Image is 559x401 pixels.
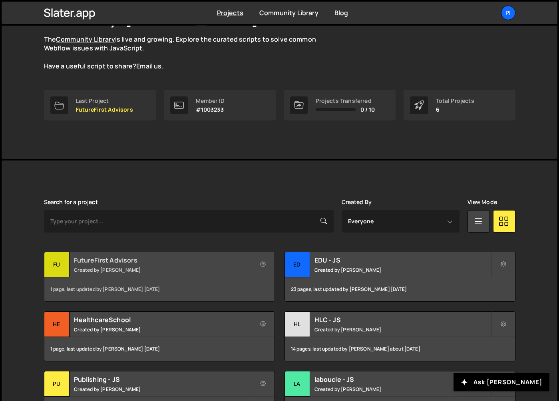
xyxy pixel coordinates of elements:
[314,267,491,273] small: Created by [PERSON_NAME]
[74,256,251,265] h2: FutureFirst Advisors
[74,375,251,384] h2: Publishing - JS
[44,210,334,233] input: Type your project...
[74,267,251,273] small: Created by [PERSON_NAME]
[56,35,115,44] a: Community Library
[316,98,375,104] div: Projects Transferred
[44,199,98,205] label: Search for a project
[314,375,491,384] h2: laboucle - JS
[76,98,133,104] div: Last Project
[44,90,156,120] a: Last Project FutureFirst Advisors
[136,62,161,70] a: Email us
[284,311,515,361] a: HL HLC - JS Created by [PERSON_NAME] 14 pages, last updated by [PERSON_NAME] about [DATE]
[285,252,310,277] div: ED
[342,199,372,205] label: Created By
[314,386,491,393] small: Created by [PERSON_NAME]
[436,98,474,104] div: Total Projects
[285,337,515,361] div: 14 pages, last updated by [PERSON_NAME] about [DATE]
[196,106,225,113] p: #1003233
[284,252,515,302] a: ED EDU - JS Created by [PERSON_NAME] 23 pages, last updated by [PERSON_NAME] [DATE]
[314,326,491,333] small: Created by [PERSON_NAME]
[44,311,275,361] a: He HealthcareSchool Created by [PERSON_NAME] 1 page, last updated by [PERSON_NAME] [DATE]
[467,199,497,205] label: View Mode
[44,337,275,361] div: 1 page, last updated by [PERSON_NAME] [DATE]
[285,312,310,337] div: HL
[74,386,251,393] small: Created by [PERSON_NAME]
[334,8,348,17] a: Blog
[44,277,275,301] div: 1 page, last updated by [PERSON_NAME] [DATE]
[285,277,515,301] div: 23 pages, last updated by [PERSON_NAME] [DATE]
[285,371,310,397] div: la
[74,326,251,333] small: Created by [PERSON_NAME]
[76,106,133,113] p: FutureFirst Advisors
[454,373,549,391] button: Ask [PERSON_NAME]
[196,98,225,104] div: Member ID
[217,8,243,17] a: Projects
[314,256,491,265] h2: EDU - JS
[44,252,70,277] div: Fu
[44,252,275,302] a: Fu FutureFirst Advisors Created by [PERSON_NAME] 1 page, last updated by [PERSON_NAME] [DATE]
[360,106,375,113] span: 0 / 10
[436,106,474,113] p: 6
[501,6,515,20] a: Pi
[259,8,318,17] a: Community Library
[44,35,332,71] p: The is live and growing. Explore the curated scripts to solve common Webflow issues with JavaScri...
[44,312,70,337] div: He
[44,371,70,397] div: Pu
[314,315,491,324] h2: HLC - JS
[74,315,251,324] h2: HealthcareSchool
